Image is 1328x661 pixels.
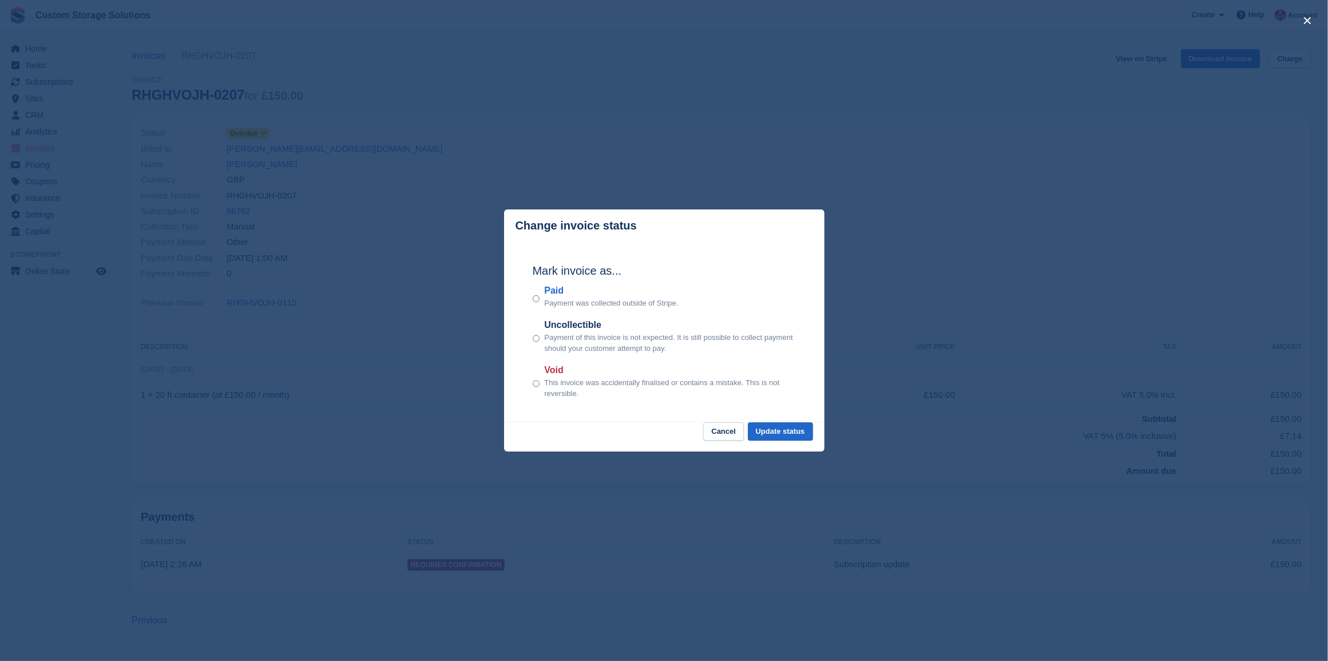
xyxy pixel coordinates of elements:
p: This invoice was accidentally finalised or contains a mistake. This is not reversible. [544,377,795,399]
label: Uncollectible [544,318,795,332]
p: Payment was collected outside of Stripe. [544,298,678,309]
button: Cancel [703,422,744,441]
h2: Mark invoice as... [533,262,796,279]
p: Payment of this invoice is not expected. It is still possible to collect payment should your cust... [544,332,795,354]
label: Paid [544,284,678,298]
button: close [1298,11,1317,30]
button: Update status [748,422,813,441]
label: Void [544,363,795,377]
p: Change invoice status [516,219,637,232]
